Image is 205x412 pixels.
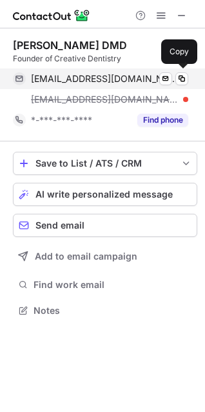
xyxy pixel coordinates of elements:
div: Save to List / ATS / CRM [35,158,175,169]
img: ContactOut v5.3.10 [13,8,90,23]
button: Reveal Button [137,114,188,127]
button: Find work email [13,276,197,294]
div: Founder of Creative Dentistry [13,53,197,65]
span: Notes [34,305,192,316]
span: AI write personalized message [35,189,173,200]
button: Notes [13,302,197,320]
span: Send email [35,220,84,231]
span: Find work email [34,279,192,291]
span: Add to email campaign [35,251,137,262]
button: save-profile-one-click [13,152,197,175]
button: Send email [13,214,197,237]
span: [EMAIL_ADDRESS][DOMAIN_NAME] [31,73,179,85]
button: Add to email campaign [13,245,197,268]
span: [EMAIL_ADDRESS][DOMAIN_NAME] [31,94,179,105]
div: [PERSON_NAME] DMD [13,39,127,52]
button: AI write personalized message [13,183,197,206]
